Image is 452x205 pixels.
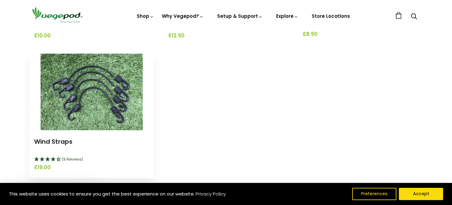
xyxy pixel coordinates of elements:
[217,13,263,19] a: Setup & Support
[399,188,443,200] button: Accept
[137,13,154,19] a: Shop
[352,188,396,200] button: Preferences
[34,164,149,172] span: £19.00
[276,13,298,19] a: Explore
[195,188,227,199] a: Privacy Policy (opens in a new tab)
[34,137,72,146] a: Wind Straps
[162,13,204,19] a: Why Vegepod?
[303,30,418,38] span: £8.50
[62,157,83,162] span: (9 Reviews)
[29,6,85,24] img: Vegepod
[411,14,417,20] a: Search
[312,13,350,19] a: Store Locations
[168,32,283,40] span: £12.50
[34,32,149,40] span: £10.00
[41,54,143,130] img: Wind Straps
[34,156,149,164] div: 4.33 Stars - 9 Reviews
[9,191,195,197] span: This website uses cookies to ensure you get the best experience on our website.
